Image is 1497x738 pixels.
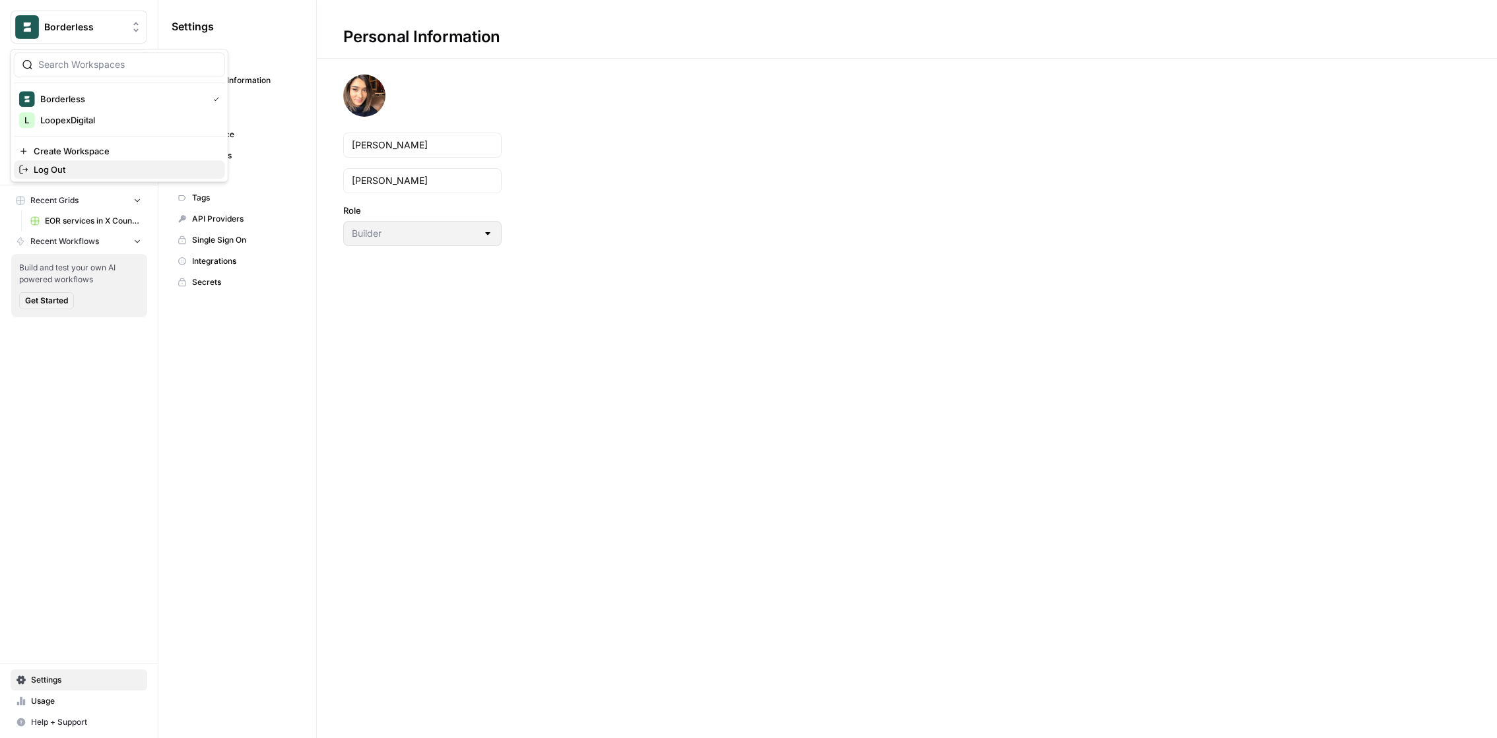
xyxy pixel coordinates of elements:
[172,124,303,145] a: Workspace
[19,262,139,286] span: Build and test your own AI powered workflows
[172,251,303,272] a: Integrations
[172,187,303,208] a: Tags
[40,113,215,127] span: LoopexDigital
[192,276,297,288] span: Secrets
[11,49,228,182] div: Workspace: Borderless
[45,215,141,227] span: EOR services in X Country
[172,145,303,166] a: Databases
[192,234,297,246] span: Single Sign On
[192,171,297,183] span: Team
[30,235,99,247] span: Recent Workflows
[172,166,303,187] a: Team
[31,716,141,728] span: Help + Support
[317,26,527,47] div: Personal Information
[172,18,214,34] span: Settings
[11,231,147,251] button: Recent Workflows
[192,75,297,86] span: Personal Information
[192,129,297,140] span: Workspace
[192,213,297,225] span: API Providers
[24,210,147,231] a: EOR services in X Country
[31,674,141,686] span: Settings
[19,91,35,107] img: Borderless Logo
[343,204,502,217] label: Role
[34,144,215,158] span: Create Workspace
[40,92,203,106] span: Borderless
[24,113,29,127] span: L
[11,712,147,733] button: Help + Support
[172,208,303,230] a: API Providers
[31,695,141,707] span: Usage
[192,150,297,162] span: Databases
[192,255,297,267] span: Integrations
[15,15,39,39] img: Borderless Logo
[19,292,74,309] button: Get Started
[172,272,303,293] a: Secrets
[343,75,385,117] img: avatar
[34,163,215,176] span: Log Out
[44,20,124,34] span: Borderless
[11,191,147,210] button: Recent Grids
[11,691,147,712] a: Usage
[25,295,68,307] span: Get Started
[38,58,216,71] input: Search Workspaces
[14,160,225,179] a: Log Out
[30,195,79,206] span: Recent Grids
[192,192,297,204] span: Tags
[172,70,303,91] a: Personal Information
[14,142,225,160] a: Create Workspace
[11,669,147,691] a: Settings
[172,230,303,251] a: Single Sign On
[11,11,147,44] button: Workspace: Borderless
